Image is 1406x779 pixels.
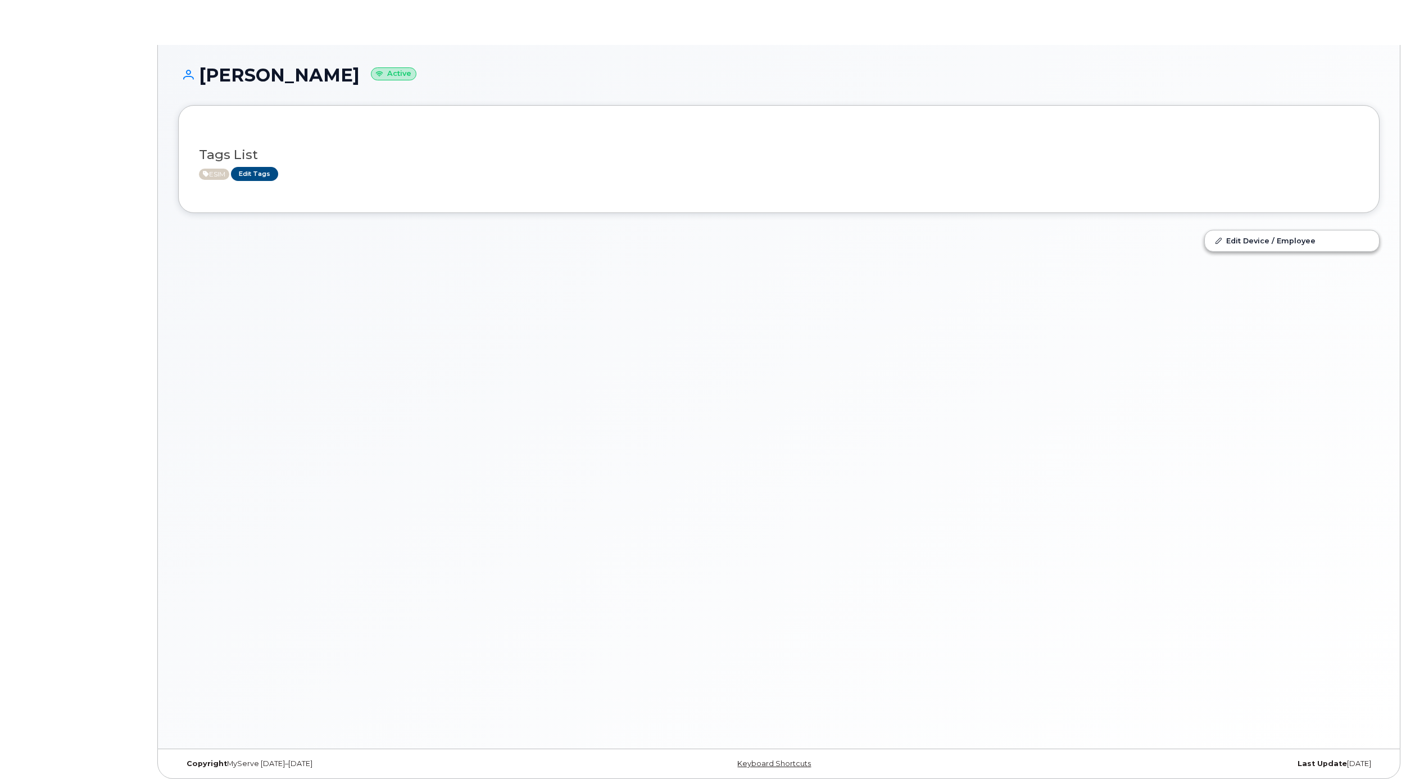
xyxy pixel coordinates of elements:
[187,759,227,768] strong: Copyright
[178,759,579,768] div: MyServe [DATE]–[DATE]
[737,759,811,768] a: Keyboard Shortcuts
[231,167,278,181] a: Edit Tags
[371,67,416,80] small: Active
[1205,230,1379,251] a: Edit Device / Employee
[979,759,1380,768] div: [DATE]
[199,148,1359,162] h3: Tags List
[199,169,229,180] span: Active
[178,65,1380,85] h1: [PERSON_NAME]
[1298,759,1347,768] strong: Last Update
